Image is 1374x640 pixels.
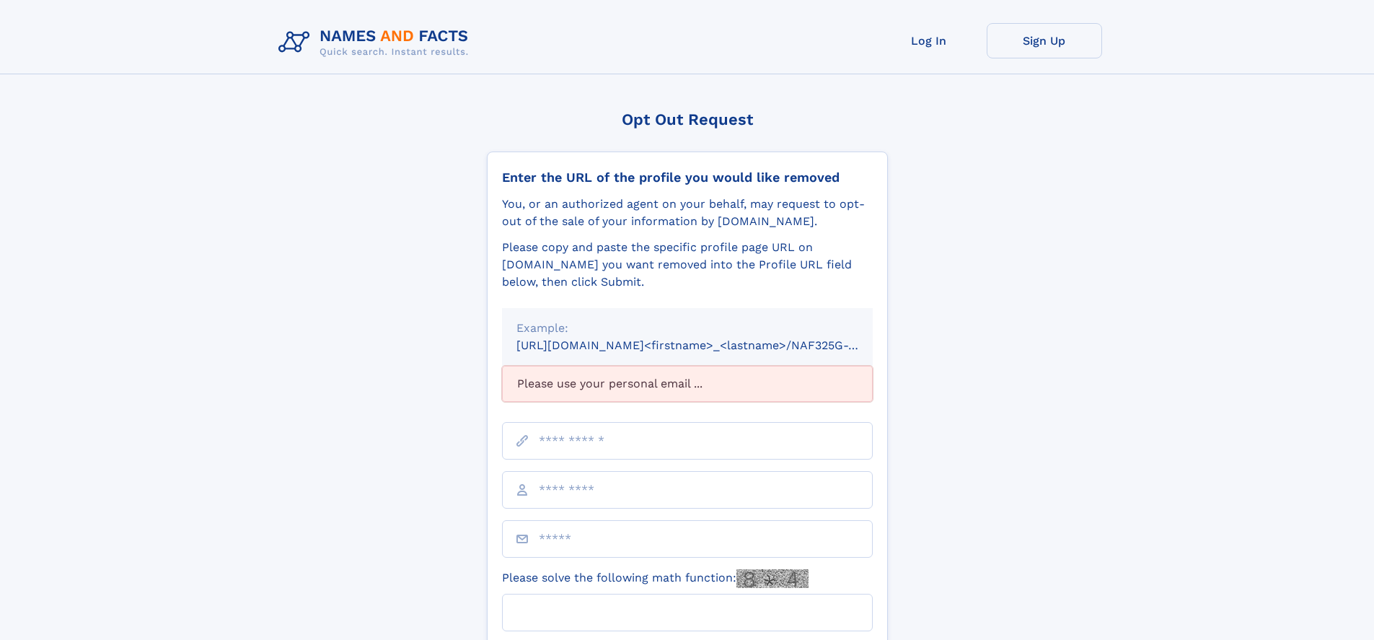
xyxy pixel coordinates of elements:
a: Log In [871,23,987,58]
div: Please use your personal email ... [502,366,873,402]
label: Please solve the following math function: [502,569,809,588]
small: [URL][DOMAIN_NAME]<firstname>_<lastname>/NAF325G-xxxxxxxx [516,338,900,352]
div: Please copy and paste the specific profile page URL on [DOMAIN_NAME] you want removed into the Pr... [502,239,873,291]
div: Example: [516,320,858,337]
div: Opt Out Request [487,110,888,128]
a: Sign Up [987,23,1102,58]
img: Logo Names and Facts [273,23,480,62]
div: You, or an authorized agent on your behalf, may request to opt-out of the sale of your informatio... [502,196,873,230]
div: Enter the URL of the profile you would like removed [502,170,873,185]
